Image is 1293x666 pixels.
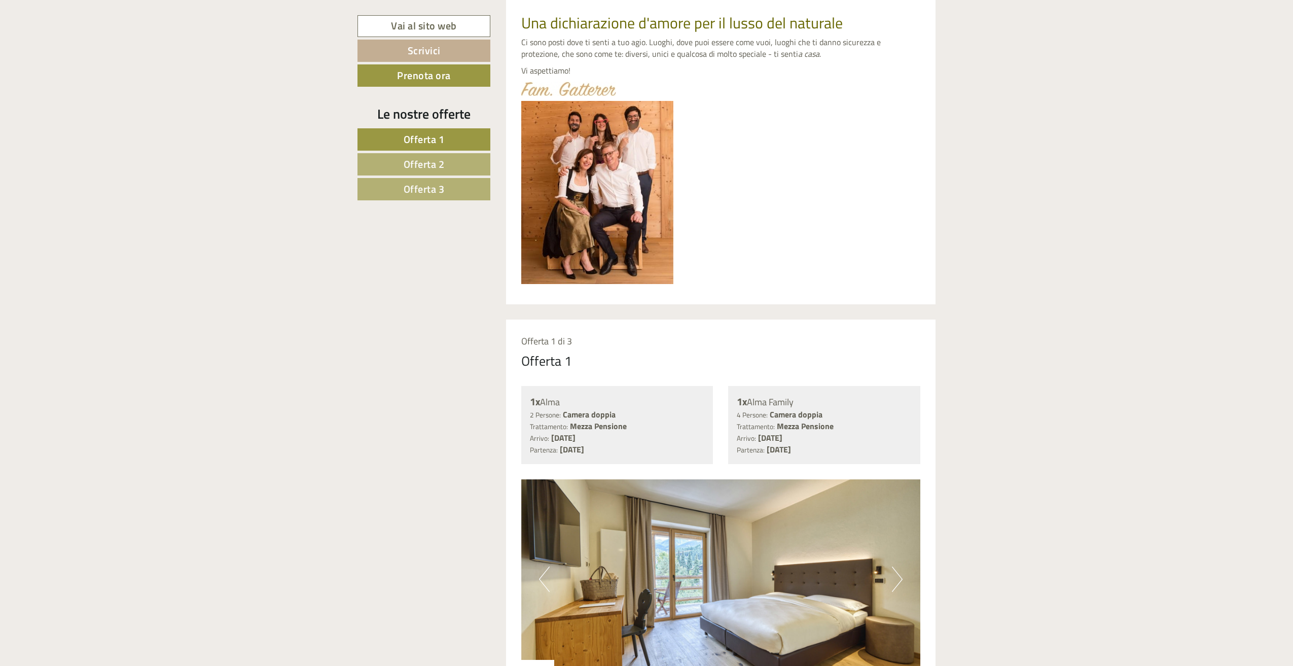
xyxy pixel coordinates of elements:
img: image [521,101,673,284]
a: Prenota ora [357,64,490,87]
div: Alma [530,395,705,409]
span: Offerta 1 di 3 [521,334,572,348]
b: 1x [737,394,747,409]
div: Le nostre offerte [357,104,490,123]
b: [DATE] [758,432,782,444]
small: Partenza: [737,445,765,455]
small: Arrivo: [737,433,756,443]
button: Previous [539,567,550,592]
small: Trattamento: [530,422,568,432]
span: Una dichiarazione d'amore per il lusso del naturale [521,11,843,34]
small: Arrivo: [530,433,549,443]
a: Scrivici [357,40,490,62]
b: Camera doppia [563,408,616,420]
div: Offerta 1 [521,352,572,370]
img: image [521,82,616,96]
b: Mezza Pensione [777,420,834,432]
small: Trattamento: [737,422,775,432]
span: Offerta 2 [404,156,445,172]
a: Vai al sito web [357,15,490,37]
b: [DATE] [767,443,791,455]
div: Alma Family [737,395,912,409]
p: Ci sono posti dove ti senti a tuo agio. Luoghi, dove puoi essere come vuoi, luoghi che ti danno s... [521,37,921,60]
small: Partenza: [530,445,558,455]
b: Mezza Pensione [570,420,627,432]
p: Vi aspettiamo! [521,65,921,77]
small: 4 Persone: [737,410,768,420]
small: 2 Persone: [530,410,561,420]
em: casa [804,48,819,60]
b: Camera doppia [770,408,822,420]
em: a [798,48,802,60]
b: 1x [530,394,540,409]
span: Offerta 1 [404,131,445,147]
button: Next [892,567,903,592]
b: [DATE] [551,432,576,444]
b: [DATE] [560,443,584,455]
span: Offerta 3 [404,181,445,197]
